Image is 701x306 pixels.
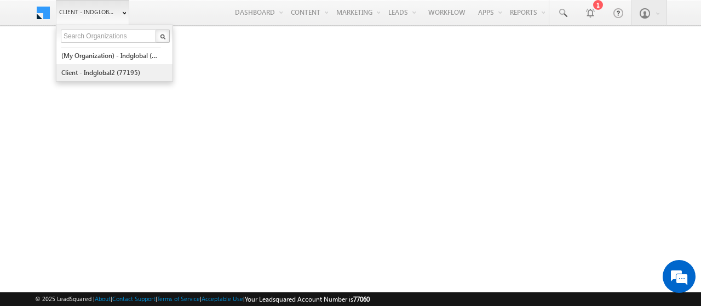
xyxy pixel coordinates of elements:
span: © 2025 LeadSquared | | | | | [35,294,370,304]
a: Contact Support [112,295,156,302]
a: (My Organization) - indglobal (48060) [61,47,161,64]
span: Your Leadsquared Account Number is [245,295,370,303]
a: Terms of Service [157,295,200,302]
a: Client - indglobal2 (77195) [61,64,161,81]
a: Acceptable Use [202,295,243,302]
img: d_60004797649_company_0_60004797649 [19,57,46,72]
textarea: Type your message and hit 'Enter' [14,101,200,226]
input: Search Organizations [61,30,157,43]
img: Search [160,34,165,39]
span: 77060 [353,295,370,303]
div: Minimize live chat window [180,5,206,32]
a: About [95,295,111,302]
em: Start Chat [149,234,199,249]
div: Chat with us now [57,57,184,72]
span: Client - indglobal1 (77060) [59,7,117,18]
